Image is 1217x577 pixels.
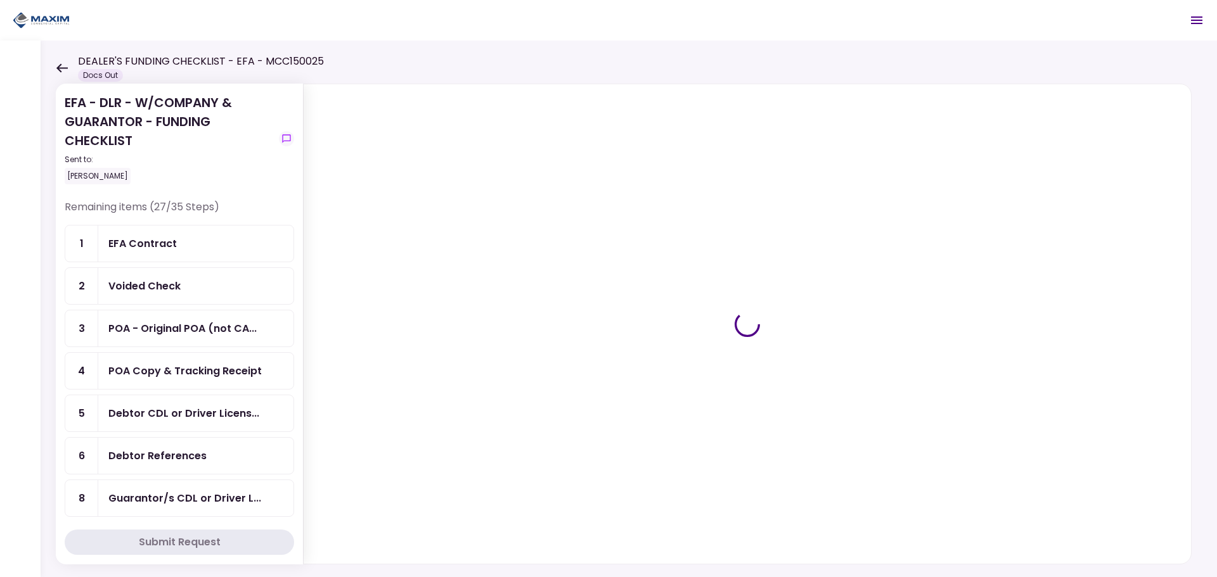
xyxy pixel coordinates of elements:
[65,395,98,431] div: 5
[65,479,294,517] a: 8Guarantor/s CDL or Driver License
[13,11,70,30] img: Partner icon
[65,310,98,346] div: 3
[65,225,294,262] a: 1EFA Contract
[108,490,261,506] div: Guarantor/s CDL or Driver License
[65,154,274,165] div: Sent to:
[65,529,294,555] button: Submit Request
[108,448,207,464] div: Debtor References
[65,168,131,184] div: [PERSON_NAME]
[65,225,98,262] div: 1
[108,278,181,294] div: Voided Check
[65,480,98,516] div: 8
[65,267,294,305] a: 2Voided Check
[65,395,294,432] a: 5Debtor CDL or Driver License
[65,93,274,184] div: EFA - DLR - W/COMPANY & GUARANTOR - FUNDING CHECKLIST
[65,438,98,474] div: 6
[108,405,259,421] div: Debtor CDL or Driver License
[139,535,221,550] div: Submit Request
[65,268,98,304] div: 2
[65,353,98,389] div: 4
[279,131,294,146] button: show-messages
[108,320,257,336] div: POA - Original POA (not CA or GA)
[1182,5,1212,35] button: Open menu
[78,54,324,69] h1: DEALER'S FUNDING CHECKLIST - EFA - MCC150025
[78,69,123,82] div: Docs Out
[108,236,177,251] div: EFA Contract
[65,437,294,474] a: 6Debtor References
[65,200,294,225] div: Remaining items (27/35 Steps)
[65,310,294,347] a: 3POA - Original POA (not CA or GA)
[65,352,294,390] a: 4POA Copy & Tracking Receipt
[108,363,262,379] div: POA Copy & Tracking Receipt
